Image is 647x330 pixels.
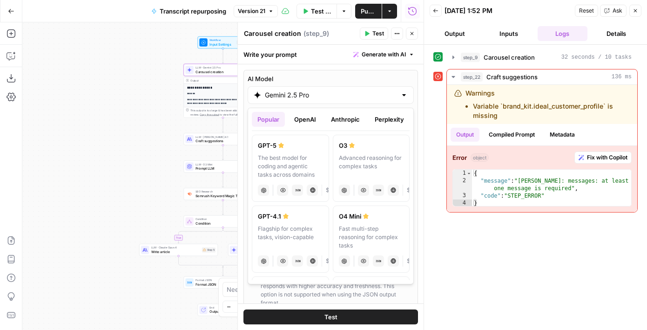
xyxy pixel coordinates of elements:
[591,26,641,41] button: Details
[190,78,254,82] div: Output
[473,102,630,120] li: Variable `brand_kit.ideal_customer_profile` is missing
[430,26,480,41] button: Output
[561,53,632,62] span: 32 seconds / 10 tasks
[202,247,216,253] div: Step 5
[178,227,223,243] g: Edge from step_6 to step_5
[190,108,260,116] div: This output is too large & has been abbreviated for review. to view the full content.
[183,188,262,200] div: SEO ResearchSemrush Keyword Magic ToolStep 4
[146,4,232,19] button: Transcript repurposing
[222,267,223,276] g: Edge from step_6-conditional-end to step_17
[362,50,406,59] span: Generate with AI
[222,172,223,187] g: Edge from step_3 to step_4
[355,4,382,19] button: Publish
[151,246,200,250] span: LLM · Claude Opus 4
[612,73,632,81] span: 136 ms
[372,29,384,38] span: Test
[265,90,397,100] input: Select a model
[222,200,223,215] g: Edge from step_4 to step_6
[151,249,200,254] span: Write article
[243,309,418,324] button: Test
[447,50,637,65] button: 32 seconds / 10 tasks
[326,257,333,265] span: Cost tier
[447,85,637,212] div: 136 ms
[360,27,388,40] button: Test
[209,38,235,42] span: Workflow
[258,141,323,150] div: GPT-5
[183,304,262,316] div: EndOutput
[453,170,472,177] div: 1
[222,145,223,160] g: Edge from step_22 to step_3
[600,5,627,17] button: Ask
[538,26,588,41] button: Logs
[160,7,226,16] span: Transcript repurposing
[574,151,632,164] button: Fix with Copilot
[453,177,472,192] div: 2
[484,26,534,41] button: Inputs
[195,166,248,171] span: Prompt LLM
[339,225,404,250] div: Fast multi-step reasoning for complex tasks
[195,190,248,194] span: SEO Research
[183,36,262,48] div: WorkflowInput SettingsInputs
[461,72,483,82] span: step_22
[575,5,598,17] button: Reset
[209,306,244,310] span: End
[183,276,262,289] div: Format JSONFormat JSONStep 17
[303,29,329,38] span: ( step_9 )
[195,162,248,166] span: LLM · O3 Mini
[466,170,472,177] span: Toggle code folding, rows 1 through 4
[238,7,265,15] span: Version 21
[339,212,404,221] div: O4 Mini
[325,112,365,127] button: Anthropic
[579,7,594,15] span: Reset
[339,154,404,179] div: Advanced reasoning for complex tasks
[222,48,223,63] g: Edge from start to step_9
[544,128,580,142] button: Metadata
[209,309,244,314] span: Output
[195,217,248,221] span: Condition
[195,135,247,139] span: LLM · [PERSON_NAME] 4.1
[248,74,414,83] label: AI Model
[183,160,262,172] div: LLM · O3 MiniPrompt LLMStep 3
[453,192,472,199] div: 3
[447,69,637,84] button: 136 ms
[465,89,630,120] div: Warnings
[183,133,262,145] div: LLM · [PERSON_NAME] 4.1Craft suggestionsStep 22
[195,66,248,70] span: LLM · Gemini 2.5 Pro
[187,192,192,197] img: 8a3tdog8tf0qdwwcclgyu02y995m
[195,282,247,287] span: Format JSON
[183,215,262,227] div: ConditionConditionStep 6
[613,7,622,15] span: Ask
[252,112,285,127] button: Popular
[139,244,218,256] div: LLM · Claude Opus 4Write articleStep 5
[452,153,467,162] strong: Error
[407,186,414,194] span: Cost tier
[587,153,627,162] span: Fix with Copilot
[195,69,248,74] span: Carousel creation
[453,199,472,207] div: 4
[297,4,337,19] button: Test Data
[483,128,540,142] button: Compiled Prompt
[258,225,323,250] div: Flagship for complex tasks, vision-capable
[234,5,278,17] button: Version 21
[484,53,535,62] span: Carousel creation
[179,256,223,268] g: Edge from step_5 to step_6-conditional-end
[369,112,410,127] button: Perplexity
[486,72,538,82] span: Craft suggestions
[258,212,323,221] div: GPT-4.1
[244,29,301,38] textarea: Carousel creation
[350,48,418,61] button: Generate with AI
[461,53,480,62] span: step_9
[195,138,247,144] span: Craft suggestions
[311,7,331,16] span: Test Data
[200,113,219,116] span: Copy the output
[195,193,248,199] span: Semrush Keyword Magic Tool
[195,278,247,282] span: Format JSON
[324,312,337,322] span: Test
[326,186,333,194] span: Cost tier
[361,7,376,16] span: Publish
[258,154,323,179] div: The best model for coding and agentic tasks across domains
[451,128,479,142] button: Output
[238,45,424,64] div: Write your prompt
[339,141,404,150] div: O3
[471,153,489,162] span: object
